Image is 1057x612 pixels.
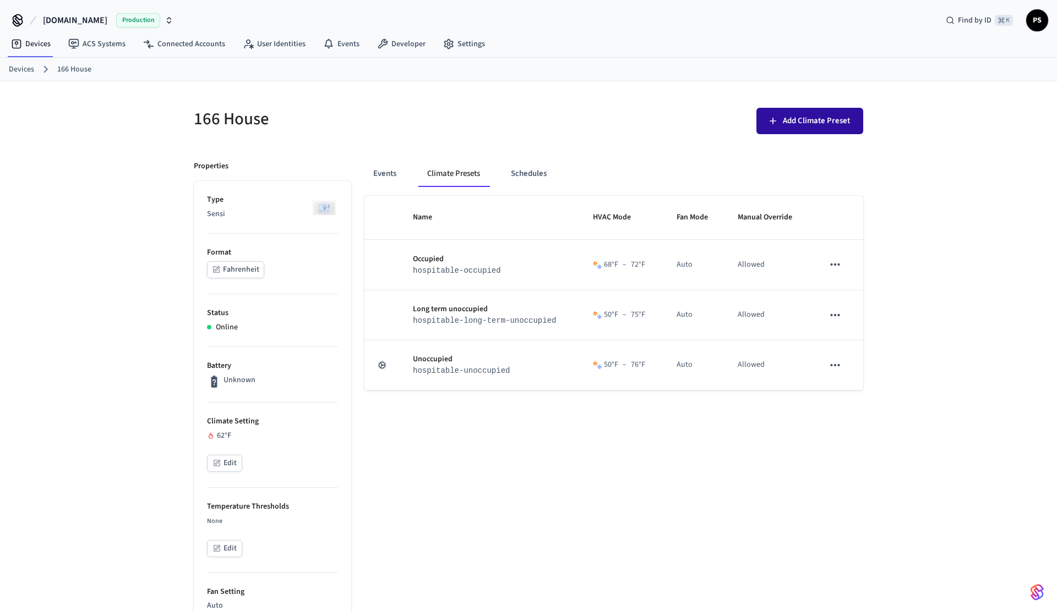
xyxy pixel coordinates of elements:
span: None [207,516,222,526]
p: Type [207,194,338,206]
a: Events [314,34,368,54]
p: Temperature Thresholds [207,501,338,512]
p: Sensi [207,208,338,220]
h5: 166 House [194,108,522,130]
table: sticky table [364,196,863,390]
div: Find by ID⌘ K [937,10,1022,30]
td: Auto [663,290,724,340]
span: Find by ID [958,15,991,26]
img: Heat Cool [593,311,602,319]
code: hospitable-long-term-unoccupied [413,316,556,325]
div: 62 °F [207,430,338,442]
span: – [623,259,626,271]
button: Events [364,161,405,187]
div: 50 °F 76 °F [604,359,645,371]
button: Schedules [502,161,555,187]
button: PS [1026,9,1048,31]
td: Auto [663,240,724,290]
div: 68 °F 72 °F [604,259,645,271]
span: Production [116,13,160,27]
span: PS [1027,10,1047,30]
button: Edit [207,540,242,557]
p: Battery [207,360,338,372]
td: Allowed [724,290,810,340]
span: Add Climate Preset [783,114,850,128]
code: hospitable-unoccupied [413,366,510,375]
a: Devices [9,64,34,75]
a: Settings [434,34,494,54]
p: Climate Setting [207,416,338,427]
td: Allowed [724,340,810,390]
span: – [623,359,626,371]
button: Add Climate Preset [756,108,863,134]
a: User Identities [234,34,314,54]
td: Auto [663,340,724,390]
span: [DOMAIN_NAME] [43,14,107,27]
a: ACS Systems [59,34,134,54]
th: Name [400,196,580,240]
img: Heat Cool [593,261,602,269]
p: Properties [194,161,228,172]
p: Fan Setting [207,586,338,598]
th: Manual Override [724,196,810,240]
p: Auto [207,600,338,611]
img: Heat Cool [593,361,602,370]
a: Developer [368,34,434,54]
p: Format [207,247,338,258]
th: Fan Mode [663,196,724,240]
code: hospitable-occupied [413,266,501,275]
button: Edit [207,455,242,472]
p: Long term unoccupied [413,304,566,315]
img: SeamLogoGradient.69752ec5.svg [1031,583,1044,601]
p: Occupied [413,253,566,265]
a: 166 House [57,64,91,75]
button: Fahrenheit [207,261,264,278]
a: Devices [2,34,59,54]
span: ⌘ K [995,15,1013,26]
button: Climate Presets [418,161,489,187]
p: Status [207,307,338,319]
p: Online [216,322,238,333]
p: Unknown [224,374,255,386]
th: HVAC Mode [580,196,663,240]
p: Unoccupied [413,354,566,365]
span: – [623,309,626,321]
img: Sensi Smart Thermostat (White) [310,194,338,222]
a: Connected Accounts [134,34,234,54]
div: 50 °F 75 °F [604,309,645,321]
td: Allowed [724,240,810,290]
